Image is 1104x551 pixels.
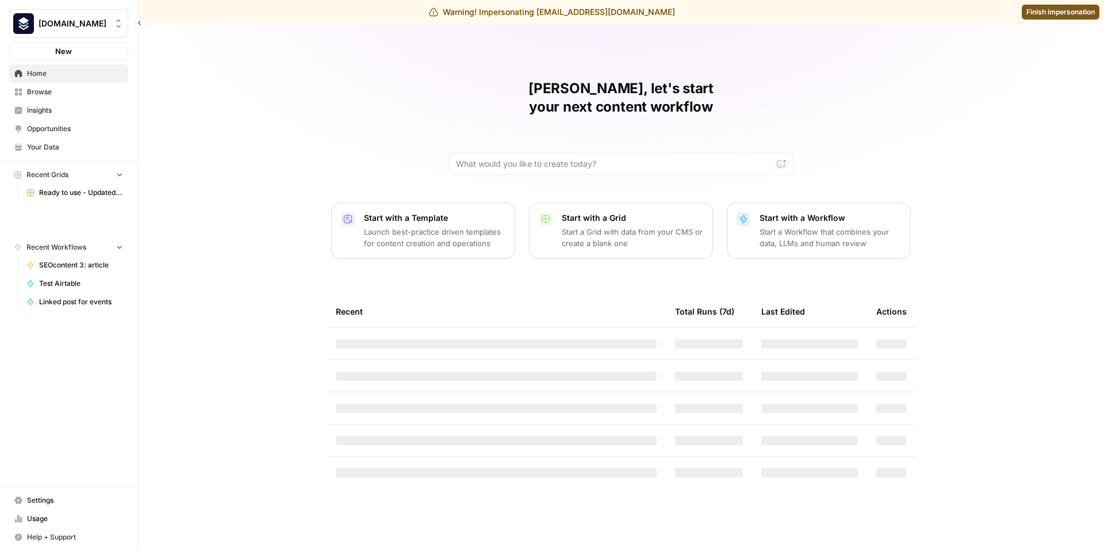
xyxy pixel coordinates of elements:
p: Launch best-practice driven templates for content creation and operations [364,226,505,249]
span: Usage [27,514,123,524]
span: Help + Support [27,532,123,542]
span: SEOcontent 3: article [39,260,123,270]
a: Browse [9,83,128,101]
a: Usage [9,510,128,528]
span: Recent Grids [26,170,68,180]
span: Opportunities [27,124,123,134]
img: Platformengineering.org Logo [13,13,34,34]
a: Linked post for events [21,293,128,311]
span: Test Airtable [39,278,123,289]
div: Recent [336,296,657,327]
p: Start with a Template [364,212,505,224]
p: Start a Workflow that combines your data, LLMs and human review [760,226,901,249]
p: Start with a Grid [562,212,703,224]
button: New [9,43,128,60]
span: Home [27,68,123,79]
h1: [PERSON_NAME], let's start your next content workflow [448,79,793,116]
span: Browse [27,87,123,97]
span: New [55,45,72,57]
button: Workspace: Platformengineering.org [9,9,128,38]
a: Home [9,64,128,83]
button: Recent Workflows [9,239,128,256]
a: Settings [9,491,128,510]
span: Finish impersonation [1026,7,1095,17]
span: Your Data [27,142,123,152]
a: Insights [9,101,128,120]
div: Actions [876,296,907,327]
a: SEOcontent 3: article [21,256,128,274]
span: Ready to use - Updated an existing tool profile in Webflow [39,188,123,198]
span: Insights [27,105,123,116]
span: Linked post for events [39,297,123,307]
button: Start with a TemplateLaunch best-practice driven templates for content creation and operations [331,202,515,259]
span: Settings [27,495,123,506]
span: Recent Workflows [26,242,86,252]
button: Start with a GridStart a Grid with data from your CMS or create a blank one [529,202,713,259]
a: Your Data [9,138,128,156]
a: Ready to use - Updated an existing tool profile in Webflow [21,183,128,202]
p: Start a Grid with data from your CMS or create a blank one [562,226,703,249]
div: Total Runs (7d) [675,296,734,327]
div: Warning! Impersonating [EMAIL_ADDRESS][DOMAIN_NAME] [429,6,675,18]
button: Recent Grids [9,166,128,183]
button: Start with a WorkflowStart a Workflow that combines your data, LLMs and human review [727,202,911,259]
div: Last Edited [761,296,805,327]
a: Test Airtable [21,274,128,293]
a: Finish impersonation [1022,5,1099,20]
span: [DOMAIN_NAME] [39,18,108,29]
input: What would you like to create today? [456,158,772,170]
p: Start with a Workflow [760,212,901,224]
a: Opportunities [9,120,128,138]
button: Help + Support [9,528,128,546]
